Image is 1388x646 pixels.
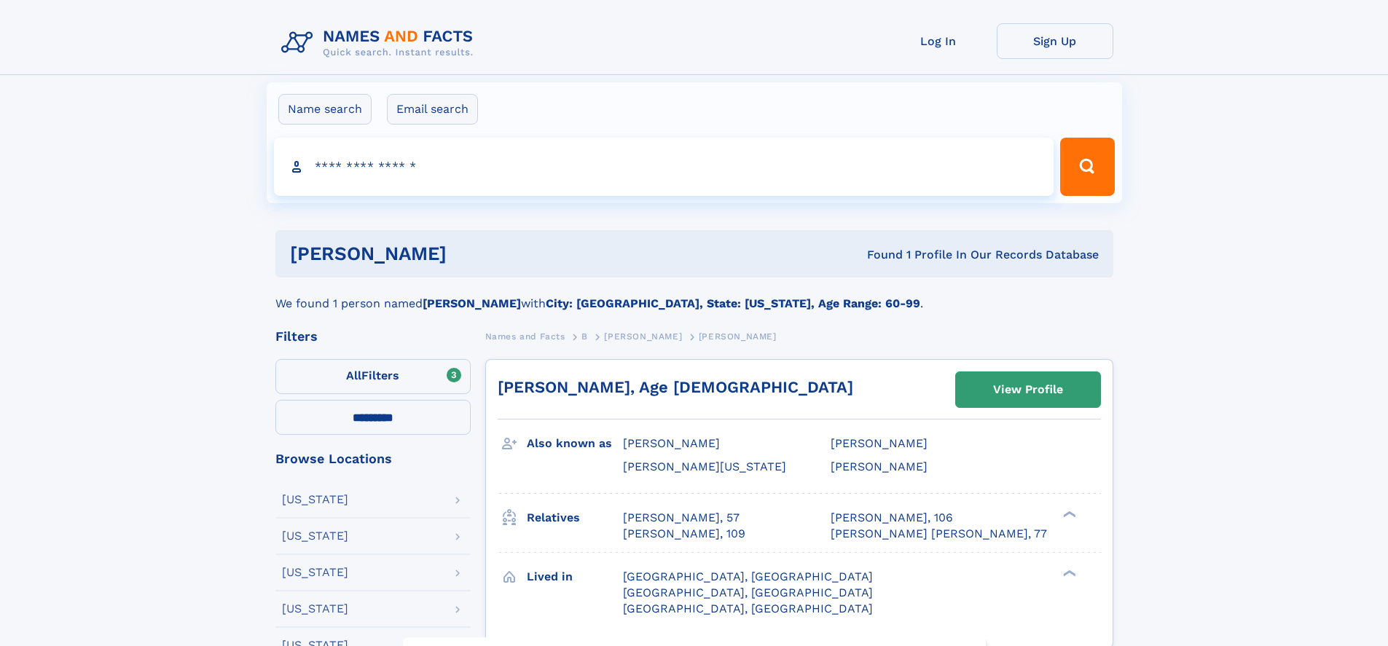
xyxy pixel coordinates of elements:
[831,526,1047,542] a: [PERSON_NAME] [PERSON_NAME], 77
[623,526,745,542] a: [PERSON_NAME], 109
[498,378,853,396] a: [PERSON_NAME], Age [DEMOGRAPHIC_DATA]
[275,330,471,343] div: Filters
[604,327,682,345] a: [PERSON_NAME]
[623,436,720,450] span: [PERSON_NAME]
[546,296,920,310] b: City: [GEOGRAPHIC_DATA], State: [US_STATE], Age Range: 60-99
[956,372,1100,407] a: View Profile
[581,331,588,342] span: B
[282,567,348,578] div: [US_STATE]
[346,369,361,382] span: All
[282,530,348,542] div: [US_STATE]
[527,431,623,456] h3: Also known as
[290,245,657,263] h1: [PERSON_NAME]
[880,23,997,59] a: Log In
[831,460,928,473] span: [PERSON_NAME]
[1059,509,1077,519] div: ❯
[275,23,485,63] img: Logo Names and Facts
[387,94,478,125] label: Email search
[282,603,348,615] div: [US_STATE]
[997,23,1113,59] a: Sign Up
[282,494,348,505] div: [US_STATE]
[656,247,1099,263] div: Found 1 Profile In Our Records Database
[604,331,682,342] span: [PERSON_NAME]
[831,510,953,526] a: [PERSON_NAME], 106
[623,510,740,526] a: [PERSON_NAME], 57
[831,436,928,450] span: [PERSON_NAME]
[623,586,873,599] span: [GEOGRAPHIC_DATA], [GEOGRAPHIC_DATA]
[527,564,623,589] h3: Lived in
[1059,568,1077,578] div: ❯
[275,359,471,394] label: Filters
[274,138,1054,196] input: search input
[275,277,1113,312] div: We found 1 person named with .
[581,327,588,345] a: B
[485,327,565,345] a: Names and Facts
[278,94,372,125] label: Name search
[699,331,777,342] span: [PERSON_NAME]
[623,460,786,473] span: [PERSON_NAME][US_STATE]
[1060,138,1114,196] button: Search Button
[993,373,1063,406] div: View Profile
[623,570,873,583] span: [GEOGRAPHIC_DATA], [GEOGRAPHIC_DATA]
[527,505,623,530] h3: Relatives
[275,452,471,465] div: Browse Locations
[623,602,873,615] span: [GEOGRAPHIC_DATA], [GEOGRAPHIC_DATA]
[423,296,521,310] b: [PERSON_NAME]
